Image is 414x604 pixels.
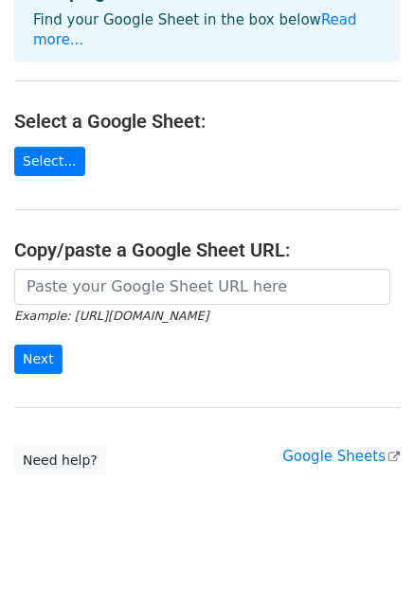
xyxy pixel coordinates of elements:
small: Example: [URL][DOMAIN_NAME] [14,309,208,323]
h4: Select a Google Sheet: [14,110,400,133]
a: Google Sheets [282,448,400,465]
p: Find your Google Sheet in the box below [33,10,381,50]
a: Need help? [14,446,106,475]
input: Paste your Google Sheet URL here [14,269,390,305]
a: Select... [14,147,85,176]
h4: Copy/paste a Google Sheet URL: [14,239,400,261]
input: Next [14,345,63,374]
iframe: Chat Widget [319,513,414,604]
a: Read more... [33,11,357,48]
